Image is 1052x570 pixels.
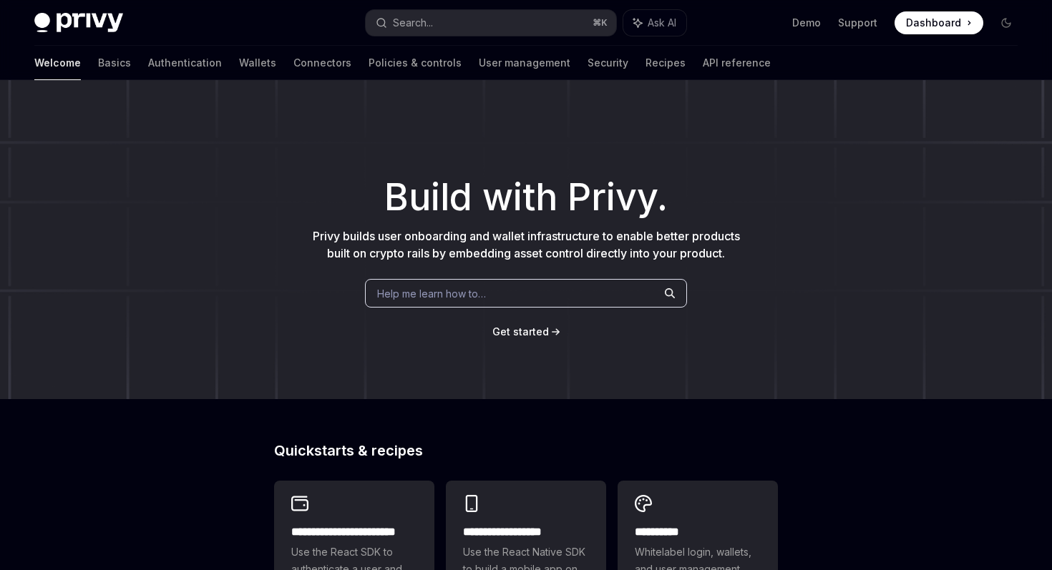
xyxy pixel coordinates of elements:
[703,46,771,80] a: API reference
[792,16,821,30] a: Demo
[623,10,686,36] button: Ask AI
[593,17,608,29] span: ⌘ K
[588,46,628,80] a: Security
[906,16,961,30] span: Dashboard
[895,11,983,34] a: Dashboard
[648,16,676,30] span: Ask AI
[366,10,615,36] button: Search...⌘K
[34,46,81,80] a: Welcome
[393,14,433,31] div: Search...
[995,11,1018,34] button: Toggle dark mode
[479,46,570,80] a: User management
[377,286,486,301] span: Help me learn how to…
[369,46,462,80] a: Policies & controls
[239,46,276,80] a: Wallets
[384,185,668,210] span: Build with Privy.
[838,16,877,30] a: Support
[492,325,549,339] a: Get started
[34,13,123,33] img: dark logo
[274,443,423,458] span: Quickstarts & recipes
[646,46,686,80] a: Recipes
[293,46,351,80] a: Connectors
[492,325,549,338] span: Get started
[148,46,222,80] a: Authentication
[98,46,131,80] a: Basics
[313,229,740,260] span: Privy builds user onboarding and wallet infrastructure to enable better products built on crypto ...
